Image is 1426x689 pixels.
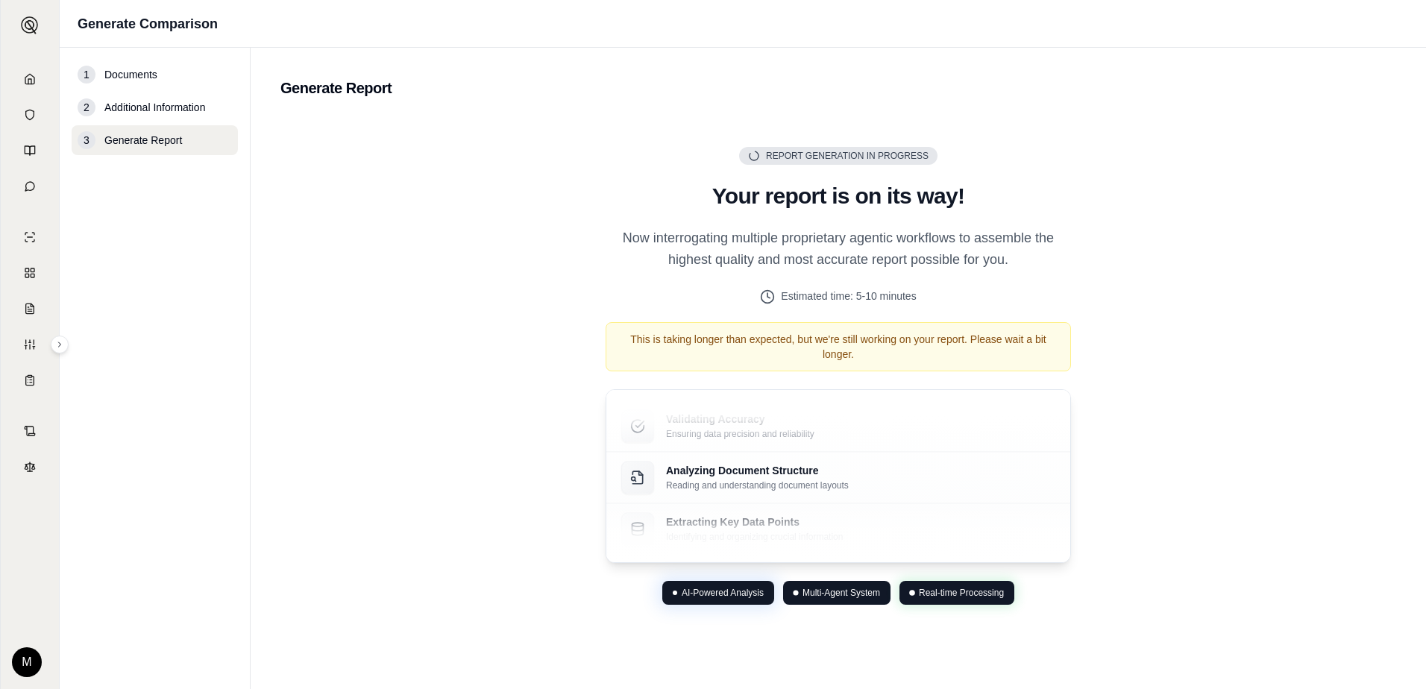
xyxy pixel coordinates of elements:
[21,16,39,34] img: Expand sidebar
[606,322,1071,371] div: This is taking longer than expected, but we're still working on your report. Please wait a bit lo...
[4,63,56,95] a: Home
[666,412,814,427] p: Validating Accuracy
[4,415,56,447] a: Contract Analysis
[4,292,56,325] a: Claim Coverage
[606,183,1071,210] h2: Your report is on its way!
[4,328,56,361] a: Custom Report
[4,364,56,397] a: Coverage Table
[78,13,218,34] h1: Generate Comparison
[280,78,1396,98] h2: Generate Report
[4,450,56,483] a: Legal Search Engine
[666,532,843,544] p: Identifying and organizing crucial information
[682,587,764,599] span: AI-Powered Analysis
[666,515,843,530] p: Extracting Key Data Points
[919,587,1004,599] span: Real-time Processing
[666,429,814,441] p: Ensuring data precision and reliability
[78,131,95,149] div: 3
[766,150,929,162] span: Report Generation in Progress
[4,257,56,289] a: Policy Comparisons
[51,336,69,353] button: Expand sidebar
[4,134,56,167] a: Prompt Library
[78,98,95,116] div: 2
[12,647,42,677] div: M
[781,289,916,304] span: Estimated time: 5-10 minutes
[15,10,45,40] button: Expand sidebar
[78,66,95,84] div: 1
[4,170,56,203] a: Chat
[802,587,880,599] span: Multi-Agent System
[666,480,849,492] p: Reading and understanding document layouts
[666,464,849,479] p: Analyzing Document Structure
[104,100,205,115] span: Additional Information
[104,133,182,148] span: Generate Report
[4,98,56,131] a: Documents Vault
[606,227,1071,271] p: Now interrogating multiple proprietary agentic workflows to assemble the highest quality and most...
[4,221,56,254] a: Single Policy
[104,67,157,82] span: Documents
